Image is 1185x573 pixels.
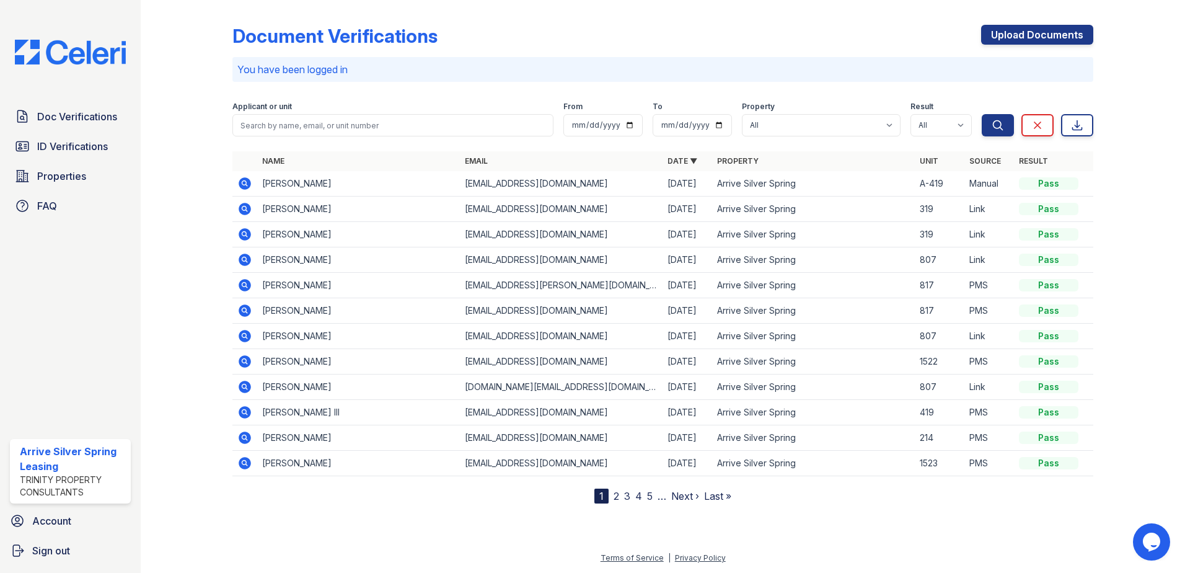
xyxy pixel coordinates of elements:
a: Unit [920,156,938,166]
a: Result [1019,156,1048,166]
td: Link [964,222,1014,247]
td: [PERSON_NAME] [257,324,460,349]
td: [DATE] [663,298,712,324]
a: 3 [624,490,630,502]
div: Pass [1019,228,1078,241]
a: Email [465,156,488,166]
td: [PERSON_NAME] [257,222,460,247]
td: Arrive Silver Spring [712,375,915,400]
td: Link [964,247,1014,273]
td: 807 [915,375,964,400]
div: 1 [594,489,609,504]
td: Arrive Silver Spring [712,349,915,375]
p: You have been logged in [237,62,1088,77]
td: [DATE] [663,273,712,298]
span: Account [32,513,71,528]
td: [PERSON_NAME] [257,349,460,375]
td: A-419 [915,171,964,197]
a: Sign out [5,538,136,563]
td: [EMAIL_ADDRESS][DOMAIN_NAME] [460,222,663,247]
a: ID Verifications [10,134,131,159]
td: [DATE] [663,324,712,349]
td: [EMAIL_ADDRESS][DOMAIN_NAME] [460,425,663,451]
iframe: chat widget [1133,523,1173,561]
div: Pass [1019,432,1078,444]
td: [DATE] [663,247,712,273]
td: [EMAIL_ADDRESS][DOMAIN_NAME] [460,197,663,222]
span: FAQ [37,198,57,213]
img: CE_Logo_Blue-a8612792a0a2168367f1c8372b55b34899dd931a85d93a1a3d3e32e68fde9ad4.png [5,40,136,64]
div: Arrive Silver Spring Leasing [20,444,126,474]
td: [EMAIL_ADDRESS][DOMAIN_NAME] [460,324,663,349]
td: 319 [915,197,964,222]
td: [PERSON_NAME] III [257,400,460,425]
td: 817 [915,273,964,298]
td: [PERSON_NAME] [257,171,460,197]
div: Trinity Property Consultants [20,474,126,499]
td: [PERSON_NAME] [257,375,460,400]
div: Pass [1019,355,1078,368]
td: [PERSON_NAME] [257,197,460,222]
a: Name [262,156,284,166]
a: Source [969,156,1001,166]
div: Pass [1019,381,1078,393]
td: Arrive Silver Spring [712,324,915,349]
td: 807 [915,247,964,273]
a: Next › [671,490,699,502]
td: [EMAIL_ADDRESS][DOMAIN_NAME] [460,298,663,324]
td: Arrive Silver Spring [712,400,915,425]
div: Pass [1019,203,1078,215]
td: Arrive Silver Spring [712,425,915,451]
a: FAQ [10,193,131,218]
td: Arrive Silver Spring [712,222,915,247]
span: Properties [37,169,86,184]
td: PMS [964,425,1014,451]
td: PMS [964,298,1014,324]
span: ID Verifications [37,139,108,154]
td: Arrive Silver Spring [712,273,915,298]
label: Applicant or unit [232,102,292,112]
td: Arrive Silver Spring [712,171,915,197]
div: Pass [1019,177,1078,190]
td: [PERSON_NAME] [257,247,460,273]
a: Upload Documents [981,25,1093,45]
td: [EMAIL_ADDRESS][DOMAIN_NAME] [460,247,663,273]
td: PMS [964,400,1014,425]
a: 2 [614,490,619,502]
td: [PERSON_NAME] [257,425,460,451]
td: Link [964,197,1014,222]
a: Properties [10,164,131,189]
td: [EMAIL_ADDRESS][PERSON_NAME][DOMAIN_NAME] [460,273,663,298]
td: Link [964,324,1014,349]
td: PMS [964,451,1014,476]
td: [DATE] [663,349,712,375]
label: To [653,102,663,112]
div: Pass [1019,330,1078,342]
div: Pass [1019,254,1078,266]
span: Sign out [32,543,70,558]
td: [DATE] [663,425,712,451]
td: [DATE] [663,375,712,400]
td: Arrive Silver Spring [712,197,915,222]
div: Pass [1019,406,1078,419]
td: Arrive Silver Spring [712,298,915,324]
span: … [658,489,666,504]
label: From [563,102,583,112]
a: Terms of Service [601,553,664,562]
div: Document Verifications [232,25,438,47]
td: [DATE] [663,400,712,425]
td: [DATE] [663,222,712,247]
td: Arrive Silver Spring [712,451,915,476]
td: PMS [964,273,1014,298]
td: 419 [915,400,964,425]
div: Pass [1019,279,1078,291]
td: [DATE] [663,171,712,197]
div: | [668,553,671,562]
div: Pass [1019,304,1078,317]
td: PMS [964,349,1014,375]
td: [PERSON_NAME] [257,298,460,324]
td: [PERSON_NAME] [257,273,460,298]
input: Search by name, email, or unit number [232,114,553,136]
td: Arrive Silver Spring [712,247,915,273]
